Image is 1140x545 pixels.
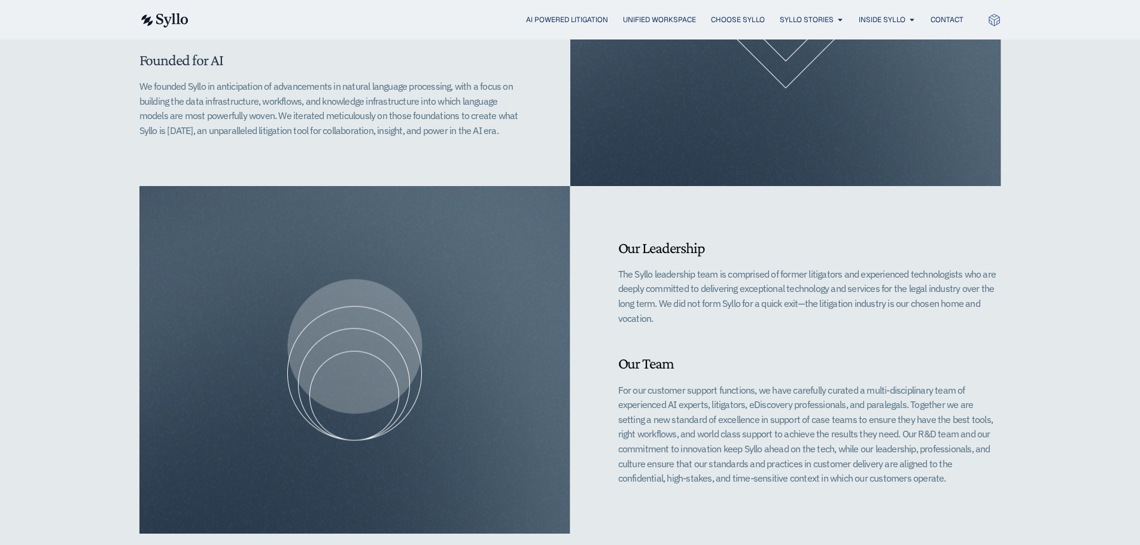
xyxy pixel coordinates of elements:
[618,355,674,372] span: Our Team
[618,383,1001,486] p: For our customer support functions, we have carefully curated a multi-disciplinary team of experi...
[139,13,189,28] img: syllo
[780,14,834,25] a: Syllo Stories
[623,14,696,25] a: Unified Workspace
[931,14,963,25] a: Contact
[139,79,522,138] p: We founded Syllo in anticipation of advancements in natural language processing, with a focus on ...
[618,267,1001,326] p: The Syllo leadership team is comprised of former litigators and experienced technologists who are...
[212,14,963,26] div: Menu Toggle
[618,239,705,257] span: Our Leadership​
[139,51,223,69] span: Founded for AI
[212,14,963,26] nav: Menu
[859,14,905,25] a: Inside Syllo
[711,14,765,25] a: Choose Syllo
[526,14,608,25] a: AI Powered Litigation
